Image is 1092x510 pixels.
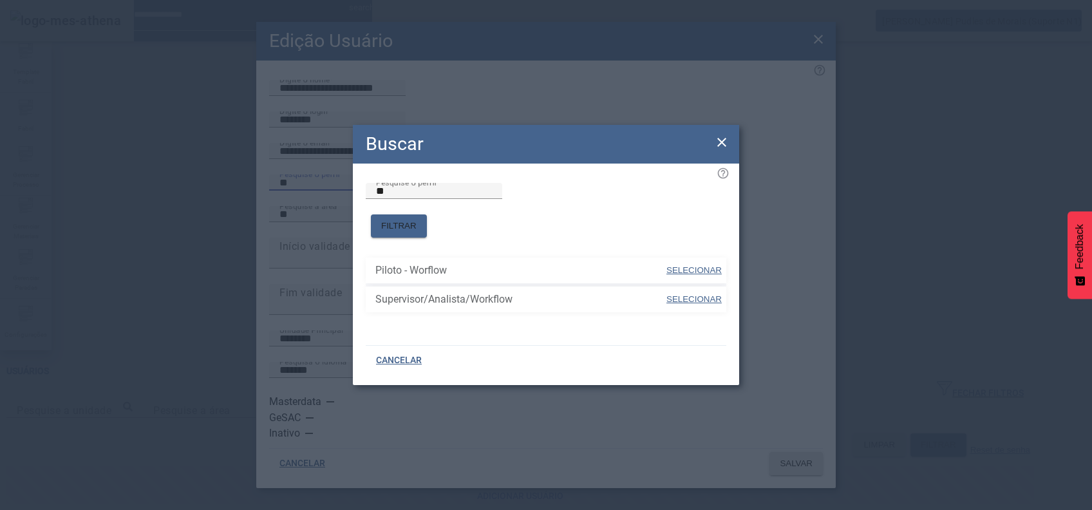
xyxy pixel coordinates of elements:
span: Supervisor/Analista/Workflow [375,292,665,307]
h2: Buscar [366,130,424,158]
span: SELECIONAR [666,265,722,275]
span: CANCELAR [376,354,422,367]
button: Feedback - Mostrar pesquisa [1068,211,1092,299]
button: SELECIONAR [665,259,723,282]
span: FILTRAR [381,220,417,232]
mat-label: Pesquise o perfil [376,178,437,187]
span: Piloto - Worflow [375,263,665,278]
button: SELECIONAR [665,288,723,311]
span: Feedback [1074,224,1086,269]
span: SELECIONAR [666,294,722,304]
button: CANCELAR [366,349,432,372]
button: FILTRAR [371,214,427,238]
